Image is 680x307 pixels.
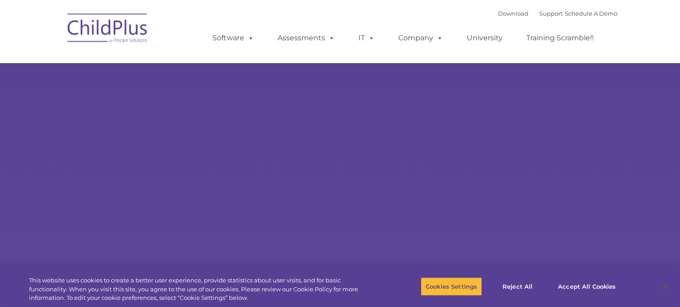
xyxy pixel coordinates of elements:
[517,29,603,47] a: Training Scramble!!
[553,277,621,296] button: Accept All Cookies
[656,277,676,296] button: Close
[490,277,545,296] button: Reject All
[63,7,152,52] img: ChildPlus by Procare Solutions
[498,10,617,17] font: |
[389,29,452,47] a: Company
[458,29,511,47] a: University
[421,277,482,296] button: Cookies Settings
[565,10,617,17] a: Schedule A Demo
[498,10,528,17] a: Download
[539,10,563,17] a: Support
[203,29,263,47] a: Software
[269,29,344,47] a: Assessments
[29,276,374,303] div: This website uses cookies to create a better user experience, provide statistics about user visit...
[350,29,384,47] a: IT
